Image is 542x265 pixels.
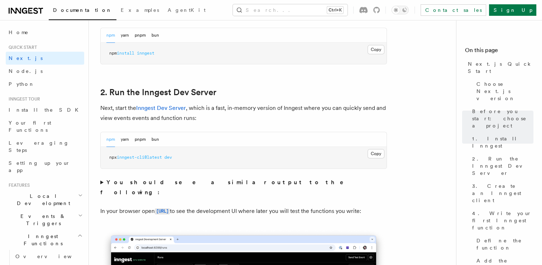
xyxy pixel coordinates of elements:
[392,6,409,14] button: Toggle dark mode
[164,155,172,160] span: dev
[469,152,533,180] a: 2. Run the Inngest Dev Server
[49,2,116,20] a: Documentation
[6,210,84,230] button: Events & Triggers
[6,103,84,116] a: Install the SDK
[121,7,159,13] span: Examples
[6,233,77,247] span: Inngest Functions
[327,6,343,14] kbd: Ctrl+K
[6,45,37,50] span: Quick start
[155,208,170,214] a: [URL]
[472,108,533,129] span: Before you start: choose a project
[6,136,84,157] a: Leveraging Steps
[469,132,533,152] a: 1. Install Inngest
[121,132,129,147] button: yarn
[100,87,216,97] a: 2. Run the Inngest Dev Server
[469,207,533,234] a: 4. Write your first Inngest function
[469,105,533,132] a: Before you start: choose a project
[469,180,533,207] a: 3. Create an Inngest client
[476,237,533,251] span: Define the function
[6,192,78,207] span: Local Development
[106,28,115,43] button: npm
[121,28,129,43] button: yarn
[472,135,533,149] span: 1. Install Inngest
[6,182,30,188] span: Features
[109,155,117,160] span: npx
[135,28,146,43] button: pnpm
[233,4,347,16] button: Search...Ctrl+K
[9,140,69,153] span: Leveraging Steps
[9,81,35,87] span: Python
[468,60,533,75] span: Next.js Quick Start
[6,190,84,210] button: Local Development
[6,213,78,227] span: Events & Triggers
[6,230,84,250] button: Inngest Functions
[489,4,536,16] a: Sign Up
[100,206,387,217] p: In your browser open to see the development UI where later you will test the functions you write:
[100,103,387,123] p: Next, start the , which is a fast, in-memory version of Inngest where you can quickly send and vi...
[100,177,387,197] summary: You should see a similar output to the following:
[116,2,163,19] a: Examples
[465,46,533,57] h4: On this page
[474,234,533,254] a: Define the function
[6,96,40,102] span: Inngest tour
[163,2,210,19] a: AgentKit
[155,208,170,214] code: [URL]
[137,51,154,56] span: inngest
[9,68,43,74] span: Node.js
[15,254,89,259] span: Overview
[106,132,115,147] button: npm
[9,120,51,133] span: Your first Functions
[152,28,159,43] button: bun
[136,104,186,111] a: Inngest Dev Server
[13,250,84,263] a: Overview
[168,7,206,13] span: AgentKit
[9,55,43,61] span: Next.js
[368,45,384,54] button: Copy
[6,157,84,177] a: Setting up your app
[109,51,117,56] span: npm
[9,107,83,113] span: Install the SDK
[100,179,354,196] strong: You should see a similar output to the following:
[117,51,134,56] span: install
[6,78,84,90] a: Python
[6,52,84,65] a: Next.js
[6,26,84,39] a: Home
[6,65,84,78] a: Node.js
[117,155,162,160] span: inngest-cli@latest
[368,149,384,158] button: Copy
[476,80,533,102] span: Choose Next.js version
[9,29,29,36] span: Home
[152,132,159,147] button: bun
[472,155,533,177] span: 2. Run the Inngest Dev Server
[421,4,486,16] a: Contact sales
[9,160,70,173] span: Setting up your app
[472,182,533,204] span: 3. Create an Inngest client
[135,132,146,147] button: pnpm
[6,116,84,136] a: Your first Functions
[465,57,533,78] a: Next.js Quick Start
[53,7,112,13] span: Documentation
[472,210,533,231] span: 4. Write your first Inngest function
[474,78,533,105] a: Choose Next.js version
